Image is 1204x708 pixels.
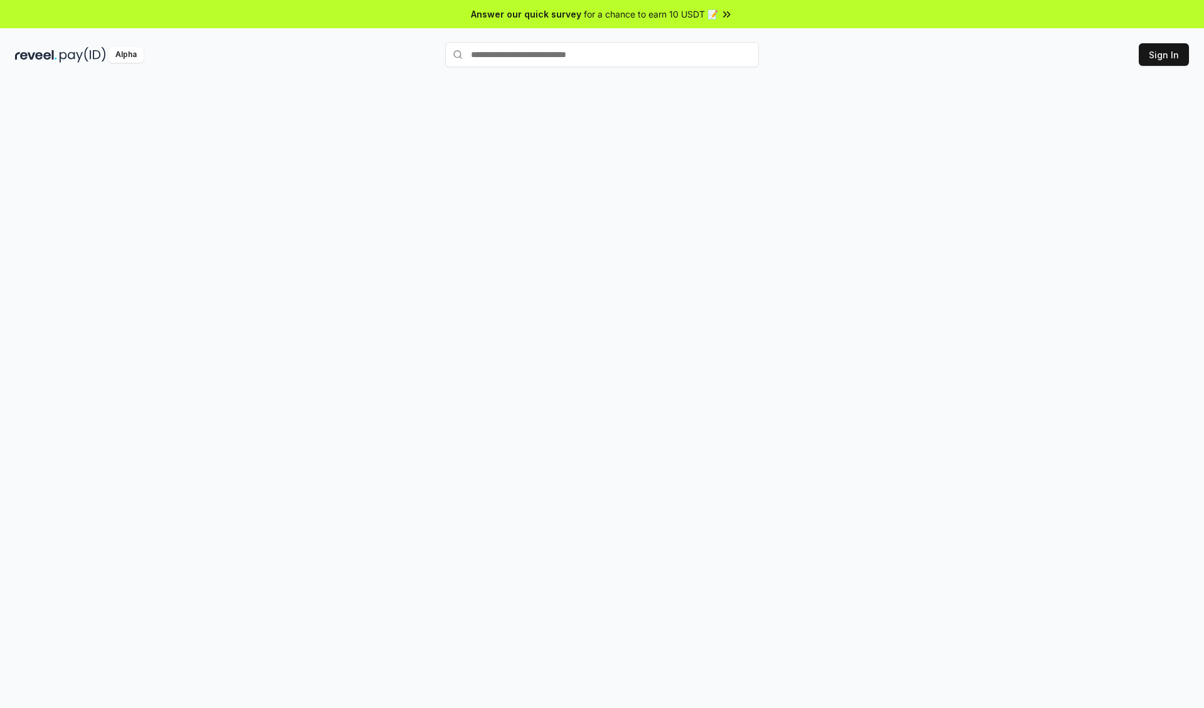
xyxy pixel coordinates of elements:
span: Answer our quick survey [471,8,581,21]
img: pay_id [60,47,106,63]
span: for a chance to earn 10 USDT 📝 [584,8,718,21]
button: Sign In [1139,43,1189,66]
div: Alpha [108,47,144,63]
img: reveel_dark [15,47,57,63]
